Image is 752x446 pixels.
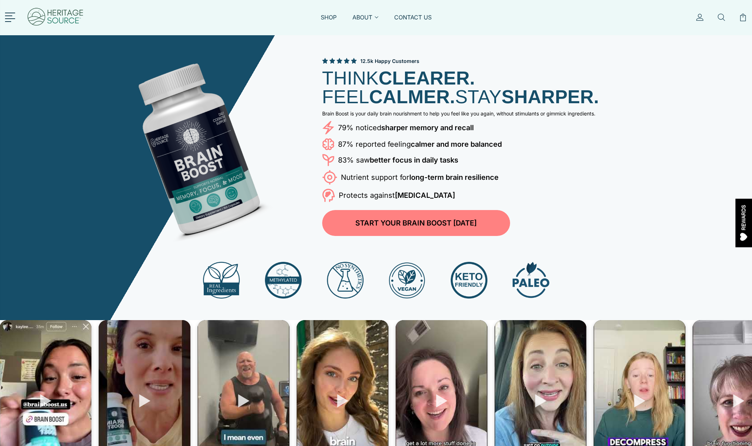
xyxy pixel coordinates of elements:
img: Methylated Vitamin Bs [265,262,302,299]
p: 83% saw [338,154,458,166]
strong: CLEARER. [379,68,475,88]
h1: THINK FEEL STAY [322,69,646,106]
img: Heritage Source [27,4,84,32]
p: 87% reported feeling [338,138,502,150]
a: SHOP [321,13,337,30]
img: No Synthetics [327,262,364,299]
img: Real Ingredients [203,262,240,299]
span: 12.5k Happy Customers [360,58,419,65]
img: Vegan [389,262,425,299]
strong: long-term brain resilience [409,173,499,182]
p: Brain Boost is your daily brain nourishment to help you feel like you again, without stimulants o... [322,110,646,117]
a: ABOUT [352,13,378,30]
strong: CALMER. [369,86,455,107]
strong: better focus in daily tasks [370,156,458,164]
img: Keto Friendly [451,262,487,299]
img: Paleo Friendly [513,262,549,299]
p: Protects against [339,190,455,201]
img: Brain Boost Bottle [92,42,300,251]
strong: sharper memory and recall [381,123,474,132]
a: CONTACT US [394,13,432,30]
a: START YOUR BRAIN BOOST [DATE] [322,210,510,236]
strong: calmer and more balanced [411,140,502,149]
strong: SHARPER. [501,86,599,107]
strong: [MEDICAL_DATA] [395,191,455,200]
p: 79% noticed [338,122,474,133]
p: Nutrient support for [341,172,499,183]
